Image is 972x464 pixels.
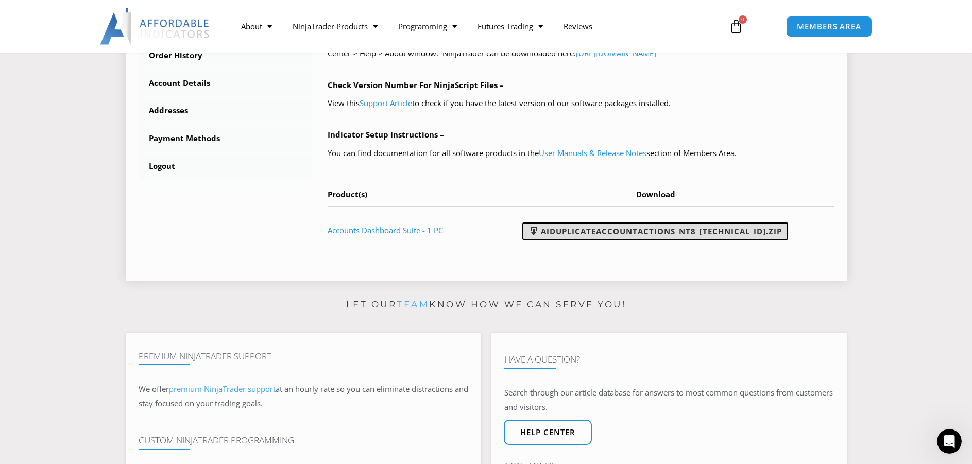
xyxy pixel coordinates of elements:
[139,153,313,180] a: Logout
[937,429,962,454] iframe: Intercom live chat
[45,73,190,134] div: The only reason I had profits on this account is because I traded it as a leader. Hoping to get t...
[139,42,313,69] a: Order History
[504,386,834,415] p: Search through our article database for answers to most common questions from customers and visit...
[328,225,443,235] a: Accounts Dashboard Suite - 1 PC
[522,222,788,240] a: AIDuplicateAccountActions_NT8_[TECHNICAL_ID].zip
[139,384,169,394] span: We offer
[181,4,199,23] div: Close
[553,14,603,38] a: Reviews
[161,4,181,24] button: Home
[282,14,388,38] a: NinjaTrader Products
[126,297,847,313] p: Let our know how we can serve you!
[37,67,198,140] div: The only reason I had profits on this account is because I traded it as a leader. Hoping to get t...
[328,129,444,140] b: Indicator Setup Instructions –
[388,14,467,38] a: Programming
[50,13,128,23] p: The team can also help
[739,15,747,24] span: 0
[139,97,313,124] a: Addresses
[328,80,504,90] b: Check Version Number For NinjaScript Files –
[44,151,102,159] b: [PERSON_NAME]
[504,354,834,365] h4: Have A Question?
[797,23,861,30] span: MEMBERS AREA
[44,150,176,160] div: joined the conversation
[636,189,675,199] span: Download
[8,67,198,148] div: Omar says…
[231,14,717,38] nav: Menu
[576,48,656,58] a: [URL][DOMAIN_NAME]
[328,146,834,161] p: You can find documentation for all software products in the section of Members Area.
[328,189,367,199] span: Product(s)
[397,299,429,310] a: team
[139,435,468,445] h4: Custom NinjaTrader Programming
[360,98,412,108] a: Support Article
[8,172,169,354] div: Hi [PERSON_NAME], once the account gets marked as funded it will no longer trade as a follower ac...
[139,351,468,362] h4: Premium NinjaTrader Support
[139,384,468,408] span: at an hourly rate so you can eliminate distractions and stay focused on your trading goals.
[328,96,834,111] p: View this to check if you have the latest version of our software packages installed.
[16,244,161,294] div: Right click your chart > Indicators > under properties for the accounts dashboard disable 'Funded...
[8,172,198,363] div: David says…
[467,14,553,38] a: Futures Trading
[520,428,575,436] span: Help center
[169,384,276,394] a: premium NinjaTrader support
[539,148,646,158] a: User Manuals & Release Notes
[8,148,198,172] div: David says…
[139,70,313,97] a: Account Details
[31,150,41,160] img: Profile image for David
[231,14,282,38] a: About
[7,4,26,24] button: go back
[504,420,592,445] a: Help center
[100,8,211,45] img: LogoAI | Affordable Indicators – NinjaTrader
[713,11,759,41] a: 0
[139,125,313,152] a: Payment Methods
[786,16,872,37] a: MEMBERS AREA
[16,178,161,239] div: Hi [PERSON_NAME], once the account gets marked as funded it will no longer trade as a follower ac...
[29,6,46,22] img: Profile image for Solomon
[50,5,117,13] h1: [PERSON_NAME]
